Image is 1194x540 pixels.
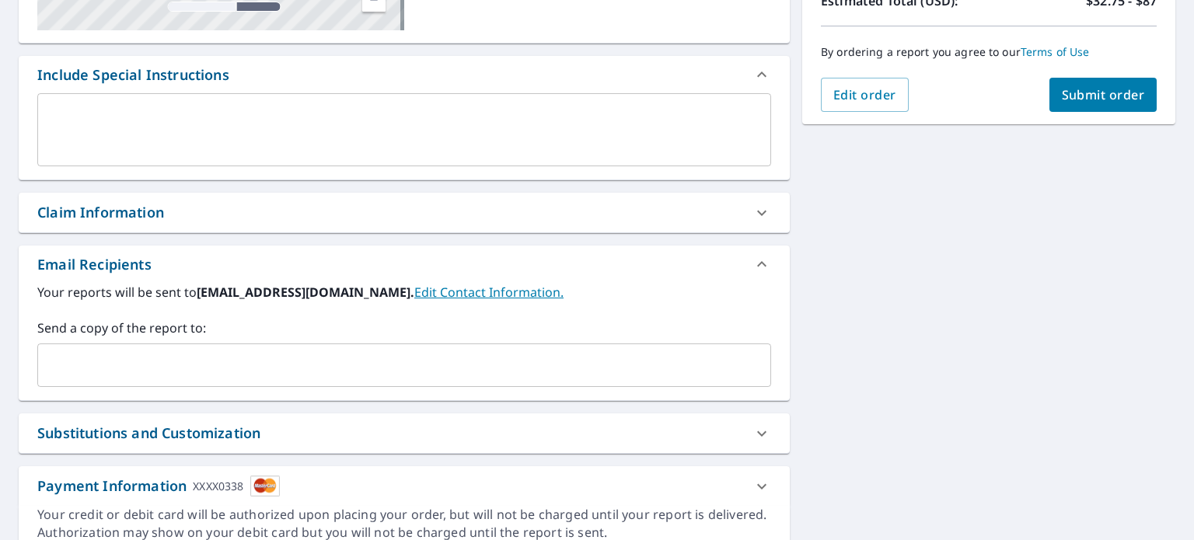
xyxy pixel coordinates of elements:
div: Substitutions and Customization [19,413,790,453]
div: Include Special Instructions [19,56,790,93]
div: Claim Information [37,202,164,223]
div: Email Recipients [19,246,790,283]
div: Email Recipients [37,254,152,275]
span: Edit order [833,86,896,103]
label: Your reports will be sent to [37,283,771,301]
label: Send a copy of the report to: [37,319,771,337]
button: Submit order [1049,78,1157,112]
div: Claim Information [19,193,790,232]
a: Terms of Use [1021,44,1090,59]
span: Submit order [1062,86,1145,103]
a: EditContactInfo [414,284,564,301]
p: By ordering a report you agree to our [821,45,1157,59]
div: Substitutions and Customization [37,423,260,444]
img: cardImage [250,476,280,496]
button: Edit order [821,78,909,112]
div: Payment InformationXXXX0338cardImage [19,466,790,506]
b: [EMAIL_ADDRESS][DOMAIN_NAME]. [197,284,414,301]
div: Payment Information [37,476,280,496]
div: Include Special Instructions [37,64,229,85]
div: XXXX0338 [193,476,243,496]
